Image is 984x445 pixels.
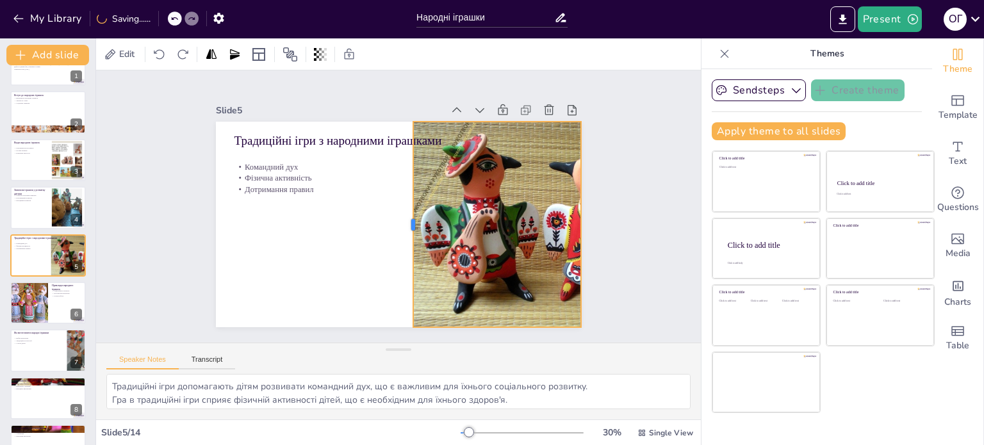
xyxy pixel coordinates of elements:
[14,432,82,435] p: Співпраця
[14,340,63,343] p: Традиційні технології
[728,261,808,264] div: Click to add body
[946,339,969,353] span: Table
[14,385,82,387] p: Взаємодія з іншими
[234,161,471,173] p: Командний дух
[719,156,811,161] div: Click to add title
[14,149,48,152] p: Історія іграшок
[52,290,82,293] p: Унікальність іграшок
[10,44,86,86] div: 1
[10,8,87,29] button: My Library
[234,184,471,195] p: Дотримання правил
[830,6,855,32] button: Export to PowerPoint
[858,6,922,32] button: Present
[14,337,63,340] p: Вибір матеріалів
[14,63,82,68] p: У цій презентації ми розглянемо різноманітні народні іграшки, їх значення, роль у розвитку дітей ...
[97,13,151,25] div: Saving......
[728,240,810,249] div: Click to add title
[10,329,86,371] div: 7
[52,295,82,297] p: Ручна робота
[811,79,905,101] button: Create theme
[719,166,811,169] div: Click to add text
[14,197,48,200] p: Когнітивний розвиток
[70,214,82,225] div: 4
[14,97,82,99] p: Важливість народних іграшок
[833,290,925,295] div: Click to add title
[14,242,63,245] p: Командний дух
[14,247,63,250] p: Дотримання правил
[249,44,269,65] div: Layout
[719,300,748,303] div: Click to add text
[14,147,48,149] p: Різноманітність іграшок
[14,382,82,385] p: Розвиток навичок
[70,309,82,320] div: 6
[52,284,82,291] p: Приклади народних іграшок
[10,234,86,277] div: 5
[234,172,471,184] p: Фізична активність
[10,282,86,324] div: 6
[837,180,922,186] div: Click to add title
[14,245,63,247] p: Фізична активність
[944,8,967,31] div: О Г
[939,108,978,122] span: Template
[52,292,82,295] p: Натуральні матеріали
[70,357,82,368] div: 7
[101,426,461,439] div: Slide 5 / 14
[14,101,82,104] p: Соціальні навички
[596,426,627,439] div: 30 %
[932,38,983,85] div: Change the overall theme
[14,426,82,430] p: Інтерактивні ігри з іграшками
[833,300,874,303] div: Click to add text
[14,69,82,71] p: Generated with [URL]
[14,188,48,195] p: Значення іграшок у розвитку дитини
[14,152,48,154] p: Навчання через гру
[932,269,983,315] div: Add charts and graphs
[10,139,86,181] div: 3
[14,199,48,202] p: Емоційний розвиток
[833,223,925,228] div: Click to add title
[70,404,82,416] div: 8
[14,332,63,336] p: Як виготовляти народні іграшки
[14,435,82,437] p: Критичне мислення
[14,93,82,97] p: Вступ до народних іграшок
[14,141,48,145] p: Види народних іграшок
[735,38,919,69] p: Themes
[943,62,972,76] span: Theme
[70,261,82,273] div: 5
[946,247,971,261] span: Media
[837,193,922,195] div: Click to add text
[106,355,179,369] button: Speaker Notes
[6,45,89,65] button: Add slide
[14,387,82,390] p: Емоційне вираження
[944,6,967,32] button: О Г
[14,236,63,240] p: Традиційні ігри з народними іграшками
[117,48,137,60] span: Edit
[179,355,236,369] button: Transcript
[932,85,983,131] div: Add ready made slides
[932,223,983,269] div: Add images, graphics, shapes or video
[416,8,554,27] input: Insert title
[14,379,82,383] p: Важливість гри для дітей
[70,166,82,177] div: 3
[883,300,924,303] div: Click to add text
[14,195,48,197] p: Розвиток моторних навичок
[932,131,983,177] div: Add text boxes
[944,295,971,309] span: Charts
[10,186,86,229] div: 4
[10,377,86,419] div: 8
[782,300,811,303] div: Click to add text
[649,428,693,438] span: Single View
[712,122,846,140] button: Apply theme to all slides
[949,154,967,168] span: Text
[937,200,979,214] span: Questions
[70,70,82,82] div: 1
[10,91,86,133] div: 2
[14,430,82,433] p: Навчання через гру
[14,342,63,344] p: Участь дітей
[70,118,82,130] div: 2
[106,374,691,409] textarea: Традиційні ігри допомагають дітям розвивати командний дух, що є важливим для їхнього соціального ...
[14,99,82,102] p: Творчість і уява
[234,132,471,149] p: Традиційні ігри з народними іграшками
[932,177,983,223] div: Get real-time input from your audience
[216,104,443,117] div: Slide 5
[932,315,983,361] div: Add a table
